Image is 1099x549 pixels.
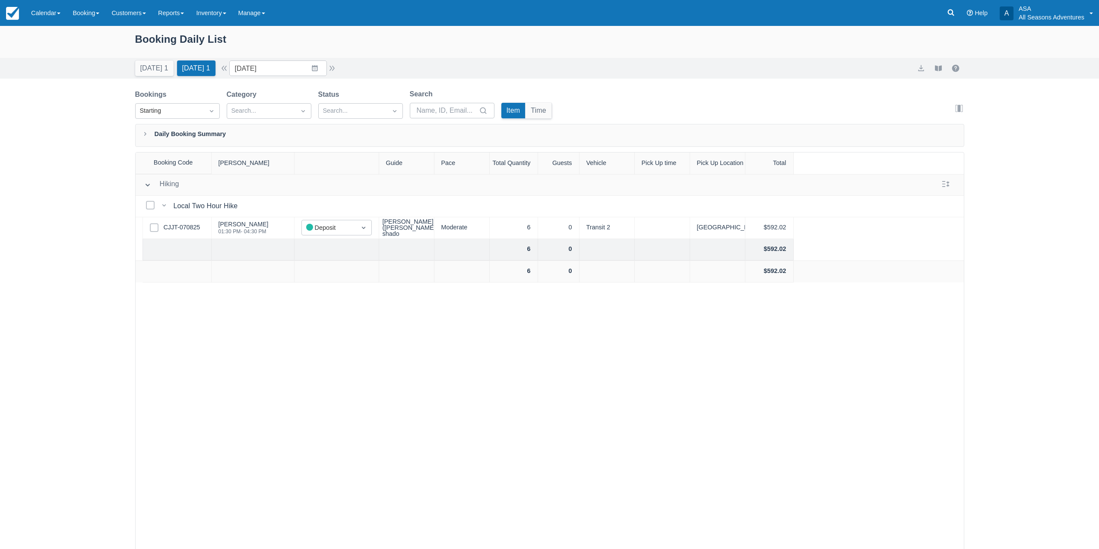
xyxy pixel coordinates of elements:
[538,217,580,239] div: 0
[967,10,973,16] i: Help
[306,223,352,233] div: Deposit
[434,152,490,174] div: Pace
[745,217,794,239] div: $592.02
[359,223,368,232] span: Dropdown icon
[379,152,434,174] div: Guide
[538,261,580,282] div: 0
[538,152,580,174] div: Guests
[135,31,964,56] div: Booking Daily List
[383,219,436,237] div: [PERSON_NAME] ([PERSON_NAME] shado
[1019,4,1084,13] p: ASA
[390,107,399,115] span: Dropdown icon
[417,103,477,118] input: Name, ID, Email...
[140,106,200,116] div: Starting
[580,152,635,174] div: Vehicle
[136,152,212,174] div: Booking Code
[490,261,538,282] div: 6
[174,201,241,211] div: Local Two Hour Hike
[490,217,538,239] div: 6
[501,103,526,118] button: Item
[207,107,216,115] span: Dropdown icon
[635,152,690,174] div: Pick Up time
[229,60,327,76] input: Date
[526,103,551,118] button: Time
[6,7,19,20] img: checkfront-main-nav-mini-logo.png
[299,107,307,115] span: Dropdown icon
[538,239,580,260] div: 0
[135,60,174,76] button: [DATE] 1
[745,261,794,282] div: $592.02
[219,221,269,227] div: [PERSON_NAME]
[164,223,200,232] a: CJJT-070825
[916,63,926,73] button: export
[580,217,635,239] div: Transit 2
[141,177,183,193] button: Hiking
[135,89,170,100] label: Bookings
[135,124,964,147] div: Daily Booking Summary
[690,152,745,174] div: Pick Up Location
[1019,13,1084,22] p: All Seasons Adventures
[490,152,538,174] div: Total Quantity
[434,217,490,239] div: Moderate
[745,152,794,174] div: Total
[318,89,343,100] label: Status
[690,217,745,239] div: [GEOGRAPHIC_DATA]
[410,89,436,99] label: Search
[745,239,794,260] div: $592.02
[490,239,538,260] div: 6
[227,89,260,100] label: Category
[219,229,269,234] div: 01:30 PM - 04:30 PM
[975,10,988,16] span: Help
[177,60,215,76] button: [DATE] 1
[212,152,295,174] div: [PERSON_NAME]
[1000,6,1013,20] div: A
